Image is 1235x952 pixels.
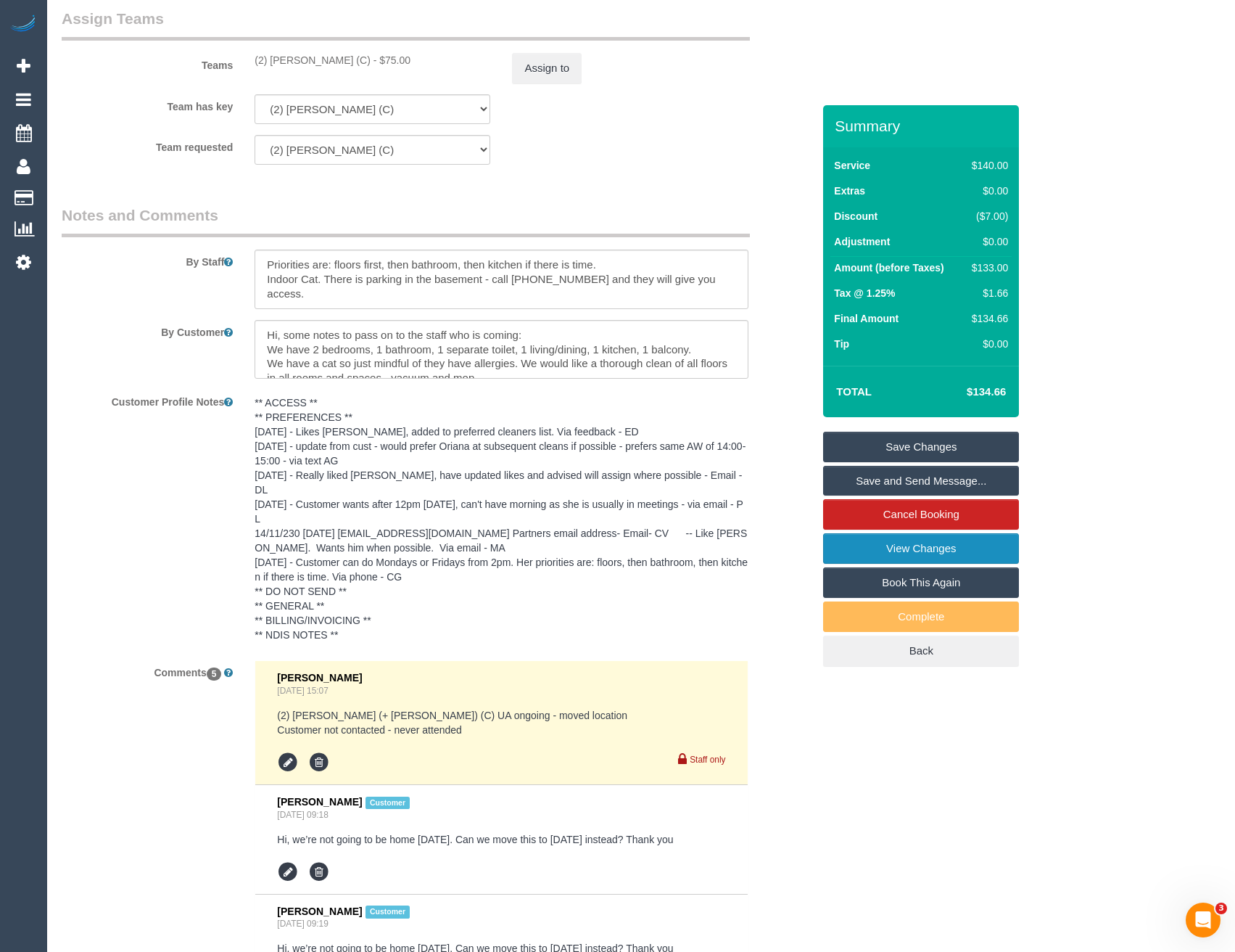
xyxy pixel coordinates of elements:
[966,337,1008,351] div: $0.00
[9,15,38,35] img: Automaid Logo
[51,320,244,340] label: By Customer
[277,686,329,696] a: [DATE] 15:07
[834,184,865,198] label: Extras
[834,311,899,326] label: Final Amount
[834,158,870,173] label: Service
[835,118,1012,134] h3: Summary
[966,184,1008,198] div: $0.00
[51,390,244,409] label: Customer Profile Notes
[277,906,362,917] span: [PERSON_NAME]
[51,135,244,155] label: Team requested
[277,832,725,847] pre: Hi, we’re not going to be home [DATE]. Can we move this to [DATE] instead? Thank you
[51,53,244,73] label: Teams
[966,158,1008,173] div: $140.00
[51,94,244,114] label: Team has key
[966,209,1008,223] div: ($7.00)
[823,432,1019,462] a: Save Changes
[690,755,725,765] small: Staff only
[823,533,1019,564] a: View Changes
[277,919,329,929] a: [DATE] 09:19
[512,53,582,83] button: Assign to
[834,286,895,300] label: Tax @ 1.25%
[277,672,362,684] span: [PERSON_NAME]
[966,286,1008,300] div: $1.66
[207,668,222,681] span: 5
[834,260,943,275] label: Amount (before Taxes)
[255,395,748,642] pre: ** ACCESS ** ** PREFERENCES ** [DATE] - Likes [PERSON_NAME], added to preferred cleaners list. Vi...
[823,499,1019,530] a: Cancel Booking
[966,234,1008,249] div: $0.00
[365,797,410,809] span: Customer
[1215,903,1227,914] span: 3
[62,205,750,237] legend: Notes and Comments
[62,8,750,41] legend: Assign Teams
[277,796,362,808] span: [PERSON_NAME]
[277,708,725,737] pre: (2) [PERSON_NAME] (+ [PERSON_NAME]) (C) UA ongoing - moved location Customer not contacted - neve...
[277,810,329,820] a: [DATE] 09:18
[836,385,872,398] strong: Total
[365,906,410,918] span: Customer
[255,53,490,67] div: 2 hours x $37.50/hour
[51,250,244,269] label: By Staff
[966,311,1008,326] div: $134.66
[923,386,1006,398] h4: $134.66
[823,567,1019,598] a: Book This Again
[834,337,849,351] label: Tip
[823,466,1019,496] a: Save and Send Message...
[1186,903,1220,937] iframe: Intercom live chat
[966,260,1008,275] div: $133.00
[834,234,890,249] label: Adjustment
[834,209,877,223] label: Discount
[51,660,244,680] label: Comments
[823,636,1019,666] a: Back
